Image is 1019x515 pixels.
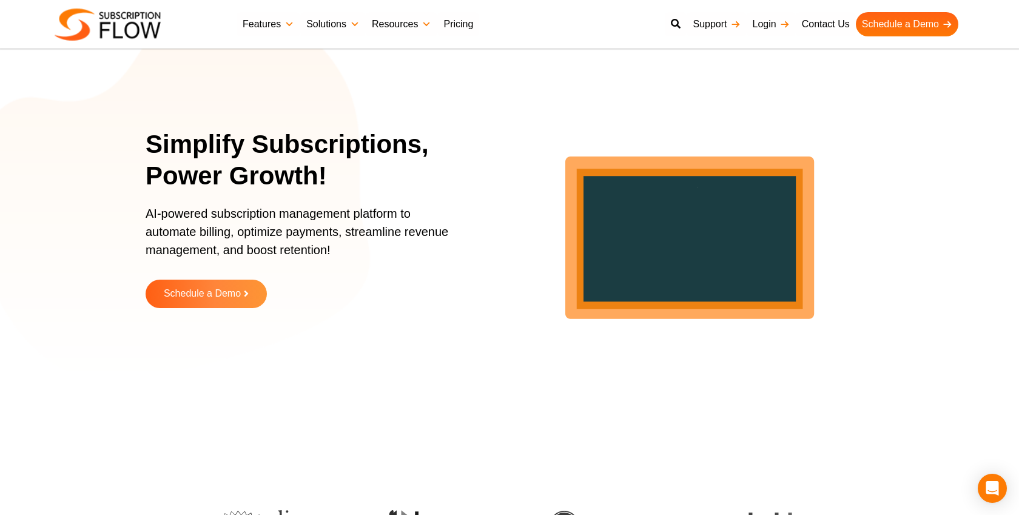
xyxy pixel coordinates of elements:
[796,12,856,36] a: Contact Us
[164,289,241,299] span: Schedule a Demo
[747,12,796,36] a: Login
[300,12,366,36] a: Solutions
[237,12,300,36] a: Features
[437,12,479,36] a: Pricing
[146,204,461,271] p: AI-powered subscription management platform to automate billing, optimize payments, streamline re...
[687,12,746,36] a: Support
[366,12,437,36] a: Resources
[55,8,161,41] img: Subscriptionflow
[146,280,267,308] a: Schedule a Demo
[856,12,958,36] a: Schedule a Demo
[146,129,476,192] h1: Simplify Subscriptions, Power Growth!
[978,474,1007,503] div: Open Intercom Messenger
